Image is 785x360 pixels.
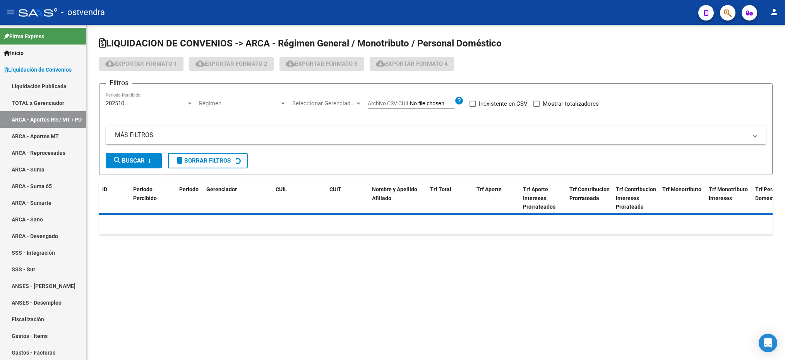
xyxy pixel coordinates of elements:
[176,181,203,215] datatable-header-cell: Período
[106,153,162,168] button: Buscar
[369,181,427,215] datatable-header-cell: Nombre y Apellido Afiliado
[376,59,385,68] mat-icon: cloud_download
[329,186,341,192] span: CUIT
[105,60,177,67] span: Exportar Formato 1
[113,157,145,164] span: Buscar
[659,181,706,215] datatable-header-cell: Trf Monotributo
[199,100,279,107] span: Régimen
[569,186,610,201] span: Trf Contribucion Prorrateada
[175,156,184,165] mat-icon: delete
[61,4,105,21] span: - ostvendra
[206,186,237,192] span: Gerenciador
[473,181,520,215] datatable-header-cell: Trf Aporte
[99,181,130,215] datatable-header-cell: ID
[520,181,566,215] datatable-header-cell: Trf Aporte Intereses Prorrateados
[476,186,502,192] span: Trf Aporte
[523,186,555,210] span: Trf Aporte Intereses Prorrateados
[706,181,752,215] datatable-header-cell: Trf Monotributo Intereses
[286,60,358,67] span: Exportar Formato 3
[113,156,122,165] mat-icon: search
[276,186,287,192] span: CUIL
[189,57,274,71] button: Exportar Formato 2
[616,186,656,210] span: Trf Contribucion Intereses Prorateada
[454,96,464,105] mat-icon: help
[4,32,44,41] span: Firma Express
[759,334,777,352] div: Open Intercom Messenger
[326,181,369,215] datatable-header-cell: CUIT
[543,99,599,108] span: Mostrar totalizadores
[99,38,502,49] span: LIQUIDACION DE CONVENIOS -> ARCA - Régimen General / Monotributo / Personal Doméstico
[662,186,701,192] span: Trf Monotributo
[709,186,748,201] span: Trf Monotributo Intereses
[566,181,613,215] datatable-header-cell: Trf Contribucion Prorrateada
[613,181,659,215] datatable-header-cell: Trf Contribucion Intereses Prorateada
[273,181,315,215] datatable-header-cell: CUIL
[99,57,183,71] button: Exportar Formato 1
[195,60,267,67] span: Exportar Formato 2
[430,186,451,192] span: Trf Total
[203,181,261,215] datatable-header-cell: Gerenciador
[102,186,107,192] span: ID
[106,77,132,88] h3: Filtros
[130,181,165,215] datatable-header-cell: Período Percibido
[179,186,199,192] span: Período
[279,57,364,71] button: Exportar Formato 3
[168,153,248,168] button: Borrar Filtros
[105,59,115,68] mat-icon: cloud_download
[133,186,157,201] span: Período Percibido
[4,49,24,57] span: Inicio
[479,99,528,108] span: Inexistente en CSV
[368,100,410,106] span: Archivo CSV CUIL
[175,157,231,164] span: Borrar Filtros
[370,57,454,71] button: Exportar Formato 4
[115,131,747,139] mat-panel-title: MÁS FILTROS
[4,65,72,74] span: Liquidación de Convenios
[6,7,15,17] mat-icon: menu
[372,186,417,201] span: Nombre y Apellido Afiliado
[292,100,355,107] span: Seleccionar Gerenciador
[376,60,448,67] span: Exportar Formato 4
[286,59,295,68] mat-icon: cloud_download
[195,59,205,68] mat-icon: cloud_download
[427,181,473,215] datatable-header-cell: Trf Total
[106,100,124,107] span: 202510
[770,7,779,17] mat-icon: person
[410,100,454,107] input: Archivo CSV CUIL
[106,126,766,144] mat-expansion-panel-header: MÁS FILTROS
